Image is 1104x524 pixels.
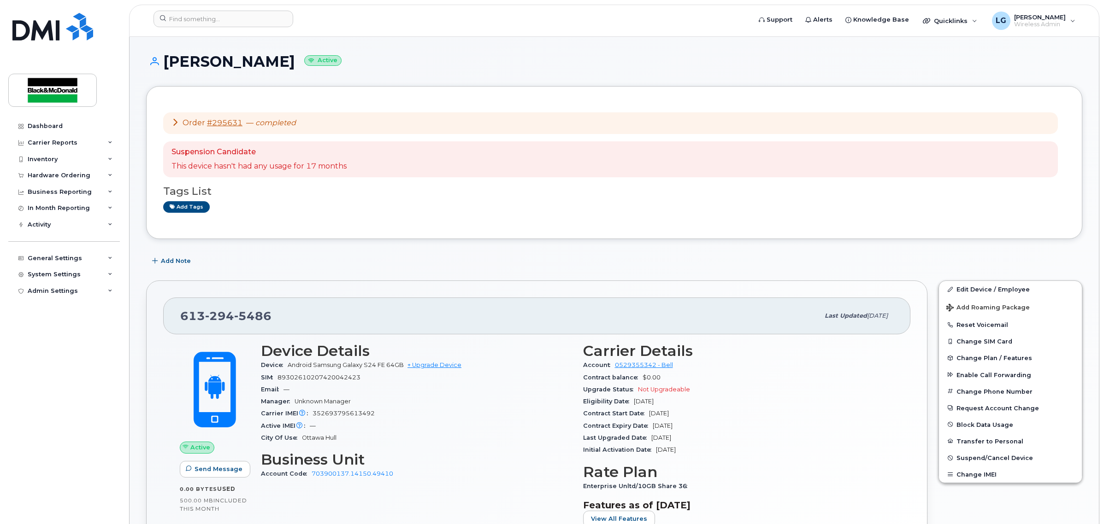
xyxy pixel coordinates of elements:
span: Contract balance [583,374,643,381]
span: Suspend/Cancel Device [956,454,1033,461]
button: Transfer to Personal [939,433,1082,449]
span: Last updated [825,312,867,319]
span: used [217,485,236,492]
span: Order [183,118,205,127]
h3: Carrier Details [583,343,894,359]
span: Contract Start Date [583,410,649,417]
span: SIM [261,374,277,381]
em: completed [255,118,296,127]
span: Add Roaming Package [946,304,1030,313]
a: Edit Device / Employee [939,281,1082,297]
span: Add Note [161,256,191,265]
span: Carrier IMEI [261,410,313,417]
span: 5486 [234,309,272,323]
button: Add Roaming Package [939,297,1082,316]
span: Active [190,443,210,452]
p: Suspension Candidate [171,147,347,157]
span: Android Samsung Galaxy S24 FE 64GB [288,361,404,368]
span: View All Features [591,514,647,523]
h3: Device Details [261,343,572,359]
span: Ottawa Hull [302,434,337,441]
span: 613 [180,309,272,323]
span: Contract Expiry Date [583,422,653,429]
span: 294 [205,309,234,323]
button: Reset Voicemail [939,316,1082,333]
span: Not Upgradeable [638,386,690,393]
span: [DATE] [651,434,671,441]
span: Eligibility Date [583,398,634,405]
span: Upgrade Status [583,386,638,393]
button: Change Phone Number [939,383,1082,400]
h1: [PERSON_NAME] [146,53,1082,70]
button: Change SIM Card [939,333,1082,349]
small: Active [304,55,342,66]
button: Suspend/Cancel Device [939,449,1082,466]
span: 500.00 MB [180,497,213,504]
span: Manager [261,398,295,405]
button: Enable Call Forwarding [939,367,1082,383]
span: included this month [180,497,247,512]
h3: Rate Plan [583,464,894,480]
a: 0529355342 - Bell [615,361,673,368]
a: + Upgrade Device [407,361,461,368]
span: 352693795613492 [313,410,375,417]
span: $0.00 [643,374,661,381]
h3: Tags List [163,186,1065,197]
span: Unknown Manager [295,398,351,405]
button: Change IMEI [939,466,1082,483]
span: Change Plan / Features [956,355,1032,361]
h3: Business Unit [261,451,572,468]
h3: Features as of [DATE] [583,500,894,511]
span: Enable Call Forwarding [956,371,1031,378]
span: — [246,118,296,127]
span: Send Message [195,465,242,473]
span: Account [583,361,615,368]
span: 0.00 Bytes [180,486,217,492]
span: [DATE] [867,312,888,319]
span: Last Upgraded Date [583,434,651,441]
span: City Of Use [261,434,302,441]
span: Account Code [261,470,312,477]
button: Request Account Change [939,400,1082,416]
span: — [310,422,316,429]
button: Change Plan / Features [939,349,1082,366]
button: Send Message [180,461,250,477]
p: This device hasn't had any usage for 17 months [171,161,347,172]
span: [DATE] [634,398,654,405]
span: Active IMEI [261,422,310,429]
a: #295631 [207,118,242,127]
a: 703900137.14150.49410 [312,470,393,477]
span: [DATE] [653,422,673,429]
span: Device [261,361,288,368]
span: [DATE] [656,446,676,453]
span: Enterprise Unltd/10GB Share 36 [583,483,692,489]
span: Initial Activation Date [583,446,656,453]
button: Add Note [146,253,199,269]
span: 89302610207420042423 [277,374,360,381]
span: [DATE] [649,410,669,417]
span: Email [261,386,283,393]
a: Add tags [163,201,210,213]
span: — [283,386,289,393]
button: Block Data Usage [939,416,1082,433]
